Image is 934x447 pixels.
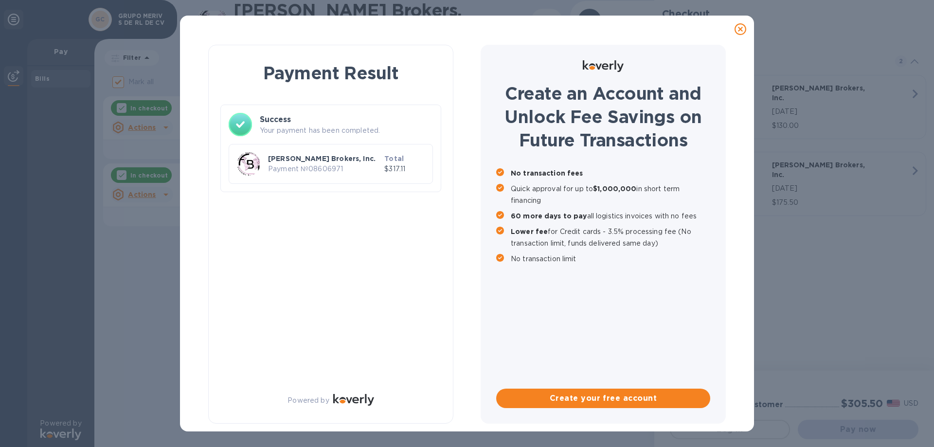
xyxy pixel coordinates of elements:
[496,389,710,408] button: Create your free account
[333,394,374,406] img: Logo
[511,169,583,177] b: No transaction fees
[511,183,710,206] p: Quick approval for up to in short term financing
[384,164,425,174] p: $317.11
[224,61,437,85] h1: Payment Result
[268,154,380,163] p: [PERSON_NAME] Brokers, Inc.
[260,114,433,125] h3: Success
[593,185,636,193] b: $1,000,000
[511,226,710,249] p: for Credit cards - 3.5% processing fee (No transaction limit, funds delivered same day)
[268,164,380,174] p: Payment № 08606971
[511,253,710,265] p: No transaction limit
[511,210,710,222] p: all logistics invoices with no fees
[496,82,710,152] h1: Create an Account and Unlock Fee Savings on Future Transactions
[384,155,404,162] b: Total
[511,228,548,235] b: Lower fee
[287,395,329,406] p: Powered by
[511,212,587,220] b: 60 more days to pay
[260,125,433,136] p: Your payment has been completed.
[583,60,624,72] img: Logo
[504,393,702,404] span: Create your free account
